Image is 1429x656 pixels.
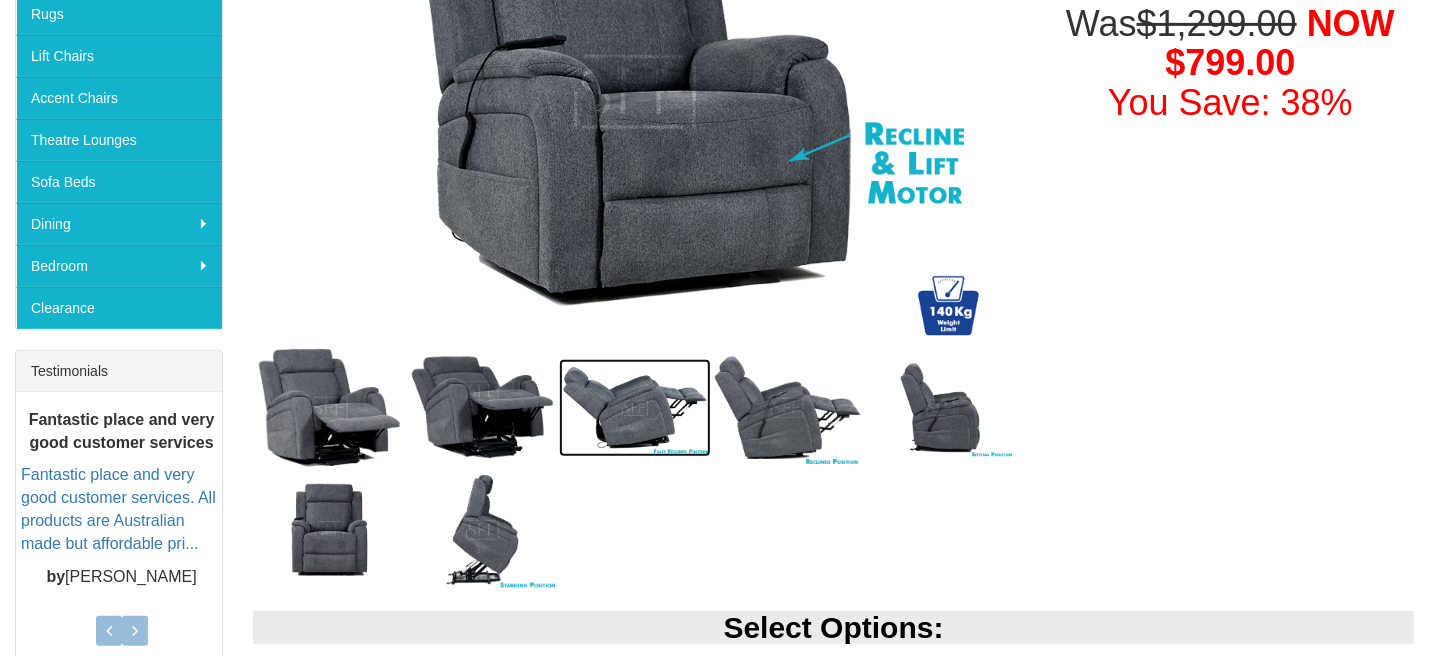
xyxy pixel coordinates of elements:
[724,611,944,644] b: Select Options:
[16,119,222,161] a: Theatre Lounges
[46,568,65,585] b: by
[16,203,222,245] a: Dining
[16,35,222,77] a: Lift Chairs
[16,161,222,203] a: Sofa Beds
[16,287,222,329] a: Clearance
[1137,3,1297,44] del: $1,299.00
[16,351,222,392] div: Testimonials
[16,77,222,119] a: Accent Chairs
[1047,4,1414,123] h1: Was
[1108,82,1353,123] font: You Save: 38%
[21,566,222,589] p: [PERSON_NAME]
[21,466,216,552] a: Fantastic place and very good customer services. All products are Australian made but affordable ...
[16,245,222,287] a: Bedroom
[1165,3,1394,84] span: NOW $799.00
[29,411,215,451] b: Fantastic place and very good customer services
